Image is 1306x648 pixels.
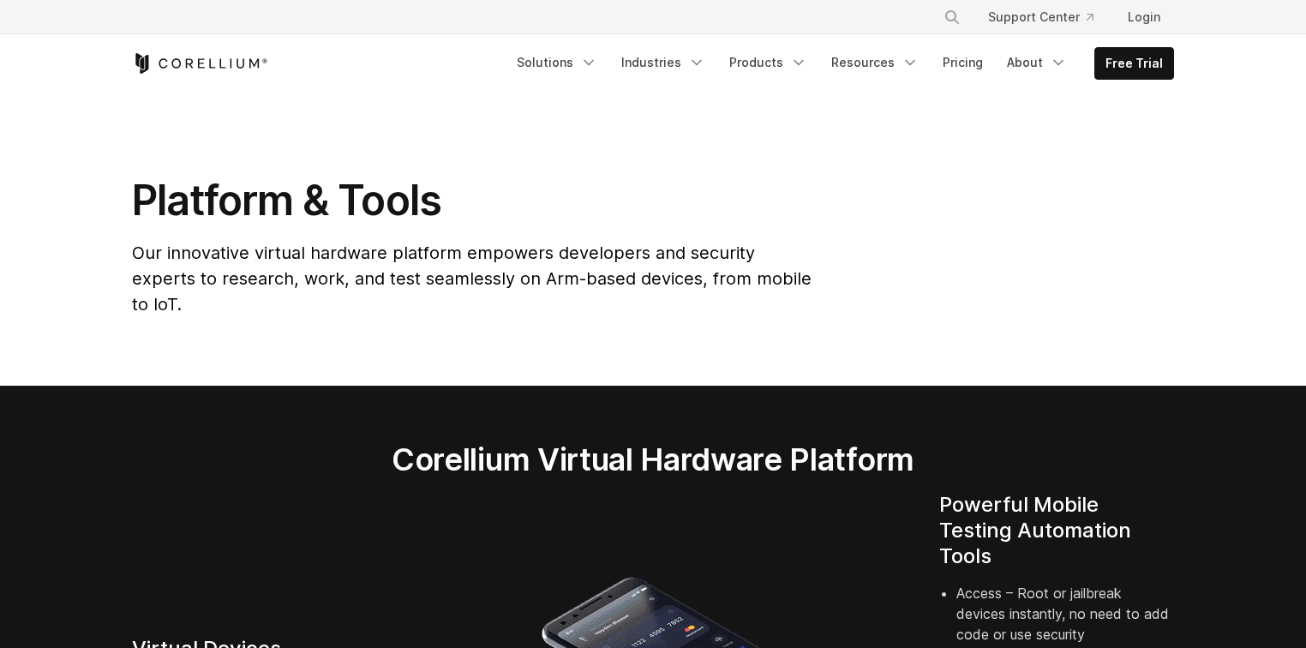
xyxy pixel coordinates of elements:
a: About [997,47,1077,78]
h4: Powerful Mobile Testing Automation Tools [939,492,1174,569]
a: Login [1114,2,1174,33]
a: Pricing [932,47,993,78]
a: Free Trial [1095,48,1173,79]
h2: Corellium Virtual Hardware Platform [311,441,994,478]
a: Products [719,47,818,78]
span: Our innovative virtual hardware platform empowers developers and security experts to research, wo... [132,243,812,315]
a: Industries [611,47,716,78]
div: Navigation Menu [923,2,1174,33]
a: Resources [821,47,929,78]
a: Corellium Home [132,53,268,74]
div: Navigation Menu [506,47,1174,80]
a: Support Center [974,2,1107,33]
a: Solutions [506,47,608,78]
h1: Platform & Tools [132,175,815,226]
button: Search [937,2,968,33]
